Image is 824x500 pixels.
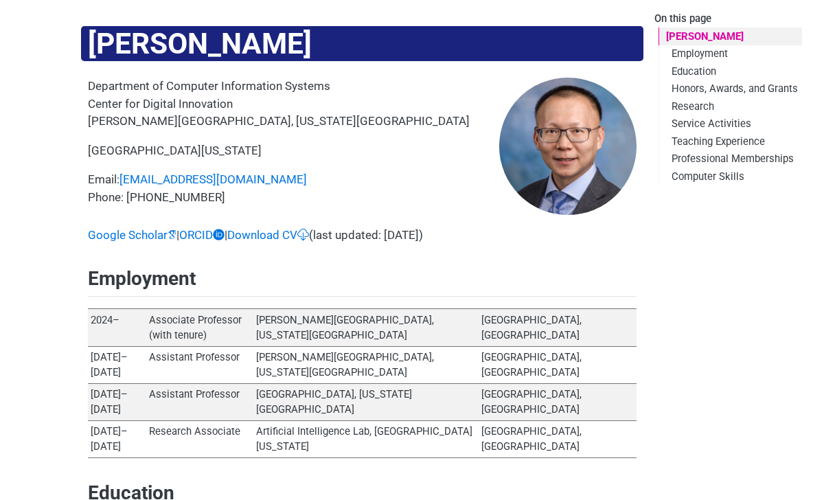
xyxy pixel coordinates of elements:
[88,142,499,160] p: [GEOGRAPHIC_DATA][US_STATE]
[88,228,176,242] a: Google Scholar
[88,171,499,206] p: Email: Phone: [PHONE_NUMBER]
[179,228,225,242] a: ORCID
[654,13,802,25] h2: On this page
[146,346,253,383] td: Assistant Professor
[659,45,801,62] a: Employment
[659,27,801,45] a: [PERSON_NAME]
[88,420,146,457] td: [DATE]–[DATE]
[659,133,801,150] a: Teaching Experience
[659,168,801,185] a: Computer Skills
[659,115,801,133] a: Service Activities
[88,346,146,383] td: [DATE]–[DATE]
[146,420,253,457] td: Research Associate
[253,346,479,383] td: [PERSON_NAME][GEOGRAPHIC_DATA], [US_STATE][GEOGRAPHIC_DATA]
[119,172,307,186] a: [EMAIL_ADDRESS][DOMAIN_NAME]
[81,26,643,61] h1: [PERSON_NAME]
[88,383,146,420] td: [DATE]–[DATE]
[659,150,801,168] a: Professional Memberships
[479,420,637,457] td: [GEOGRAPHIC_DATA], [GEOGRAPHIC_DATA]
[253,309,479,346] td: [PERSON_NAME][GEOGRAPHIC_DATA], [US_STATE][GEOGRAPHIC_DATA]
[659,80,801,98] a: Honors, Awards, and Grants
[479,309,637,346] td: [GEOGRAPHIC_DATA], [GEOGRAPHIC_DATA]
[253,420,479,457] td: Artificial Intelligence Lab, [GEOGRAPHIC_DATA][US_STATE]
[499,78,637,215] img: yukai.jpg
[659,98,801,115] a: Research
[88,309,146,346] td: 2024–
[479,383,637,420] td: [GEOGRAPHIC_DATA], [GEOGRAPHIC_DATA]
[88,267,637,297] h2: Employment
[479,346,637,383] td: [GEOGRAPHIC_DATA], [GEOGRAPHIC_DATA]
[253,383,479,420] td: [GEOGRAPHIC_DATA], [US_STATE][GEOGRAPHIC_DATA]
[146,383,253,420] td: Assistant Professor
[88,227,637,245] p: | | (last updated: [DATE])
[227,228,309,242] a: Download CV
[88,78,499,130] p: Department of Computer Information Systems Center for Digital Innovation [PERSON_NAME][GEOGRAPHIC...
[146,309,253,346] td: Associate Professor (with tenure)
[659,62,801,80] a: Education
